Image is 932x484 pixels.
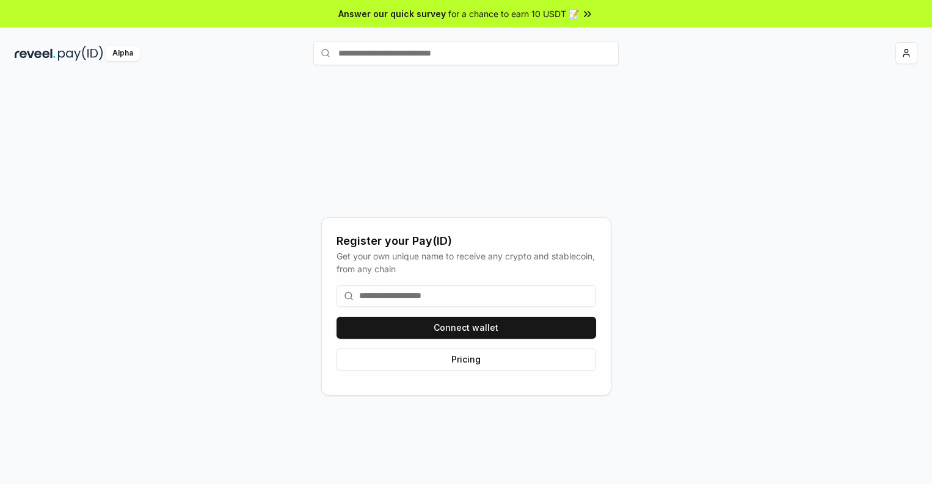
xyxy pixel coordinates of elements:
img: reveel_dark [15,46,56,61]
button: Connect wallet [337,317,596,339]
div: Alpha [106,46,140,61]
img: pay_id [58,46,103,61]
button: Pricing [337,349,596,370]
span: Answer our quick survey [338,7,446,20]
div: Register your Pay(ID) [337,233,596,250]
span: for a chance to earn 10 USDT 📝 [448,7,579,20]
div: Get your own unique name to receive any crypto and stablecoin, from any chain [337,250,596,275]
